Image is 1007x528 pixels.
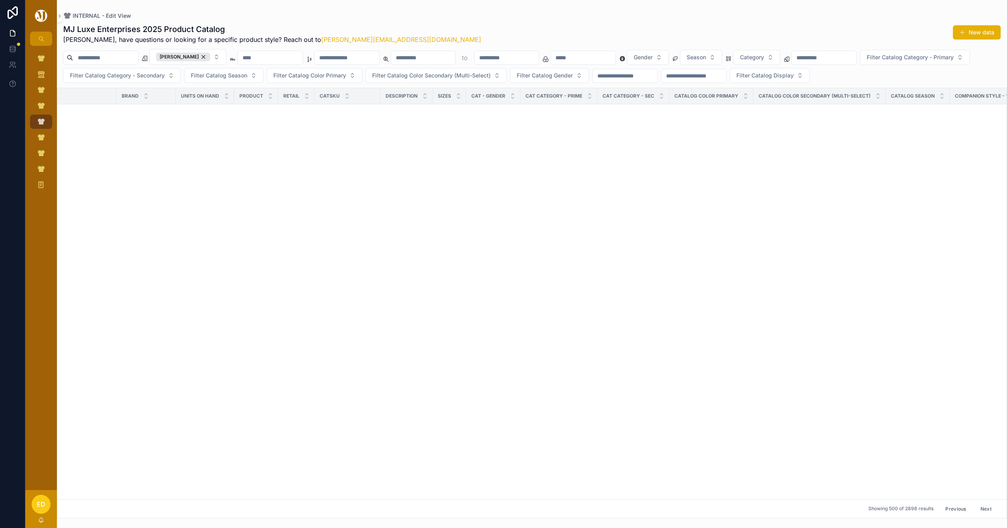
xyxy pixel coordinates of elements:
[940,503,971,515] button: Previous
[525,93,582,99] span: CAT CATEGORY - PRIME
[372,72,491,79] span: Filter Catalog Color Secondary (Multi-Select)
[267,68,362,83] button: Select Button
[868,506,934,512] span: Showing 500 of 2898 results
[627,50,669,65] button: Select Button
[867,53,954,61] span: Filter Catalog Category - Primary
[680,50,722,65] button: Select Button
[740,53,764,61] span: Category
[184,68,264,83] button: Select Button
[37,500,45,509] span: ED
[517,72,573,79] span: Filter Catalog Gender
[191,72,247,79] span: Filter Catalog Season
[891,93,935,99] span: Catalog Season
[34,9,49,22] img: App logo
[63,24,481,35] h1: MJ Luxe Enterprises 2025 Product Catalog
[283,93,299,99] span: Retail
[736,72,794,79] span: Filter Catalog Display
[975,503,997,515] button: Next
[149,49,226,65] button: Select Button
[63,35,481,44] span: [PERSON_NAME], have questions or looking for a specific product style? Reach out to
[181,93,219,99] span: Units On Hand
[73,12,131,20] span: INTERNAL - Edit View
[510,68,589,83] button: Select Button
[321,36,481,43] a: [PERSON_NAME][EMAIL_ADDRESS][DOMAIN_NAME]
[438,93,451,99] span: SIZES
[63,68,181,83] button: Select Button
[634,53,653,61] span: Gender
[365,68,507,83] button: Select Button
[674,93,738,99] span: Catalog Color Primary
[273,72,346,79] span: Filter Catalog Color Primary
[953,25,1001,40] button: New data
[471,93,505,99] span: CAT - GENDER
[733,50,780,65] button: Select Button
[687,53,706,61] span: Season
[70,72,165,79] span: Filter Catalog Category - Secondary
[860,50,970,65] button: Select Button
[462,53,468,62] p: to
[63,12,131,20] a: INTERNAL - Edit View
[25,46,57,202] div: scrollable content
[156,53,210,61] div: [PERSON_NAME]
[759,93,871,99] span: Catalog Color Secondary (Multi-Select)
[239,93,263,99] span: Product
[730,68,810,83] button: Select Button
[602,93,654,99] span: CAT CATEGORY - SEC
[122,93,139,99] span: Brand
[320,93,340,99] span: CATSKU
[156,53,210,61] button: Unselect PETER_MILLAR
[386,93,418,99] span: Description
